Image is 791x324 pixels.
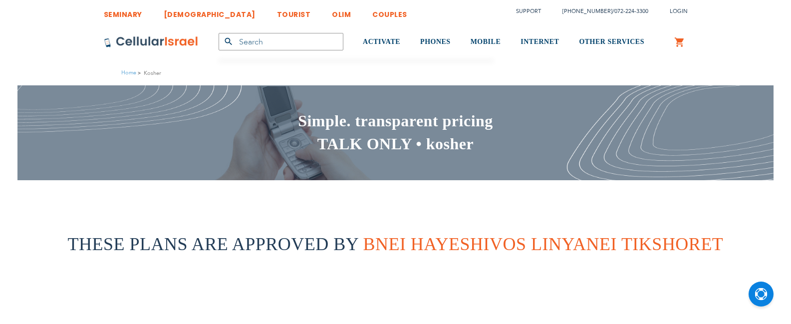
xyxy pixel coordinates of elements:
span: INTERNET [521,38,559,45]
a: Support [516,7,541,15]
span: OTHER SERVICES [579,38,644,45]
a: OTHER SERVICES [579,23,644,61]
a: COUPLES [372,2,407,21]
a: [PHONE_NUMBER] [562,7,612,15]
span: ACTIVATE [363,38,400,45]
h2: Simple. transparent pricing [104,110,688,133]
a: INTERNET [521,23,559,61]
a: TOURIST [277,2,311,21]
h2: TALK ONLY • kosher [104,133,688,156]
span: THESE PLANS ARE APPROVED BY [68,234,358,254]
a: [DEMOGRAPHIC_DATA] [164,2,256,21]
a: ACTIVATE [363,23,400,61]
span: MOBILE [471,38,501,45]
a: Home [121,69,136,76]
strong: Kosher [144,68,161,78]
a: SEMINARY [104,2,142,21]
a: 072-224-3300 [614,7,648,15]
span: BNEI HAYESHIVOS LINYANEI TIKSHORET [363,234,723,254]
img: Cellular Israel Logo [104,36,199,48]
span: Login [670,7,688,15]
a: PHONES [420,23,451,61]
input: Search [219,33,343,50]
a: MOBILE [471,23,501,61]
span: PHONES [420,38,451,45]
a: OLIM [332,2,351,21]
li: / [552,4,648,18]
